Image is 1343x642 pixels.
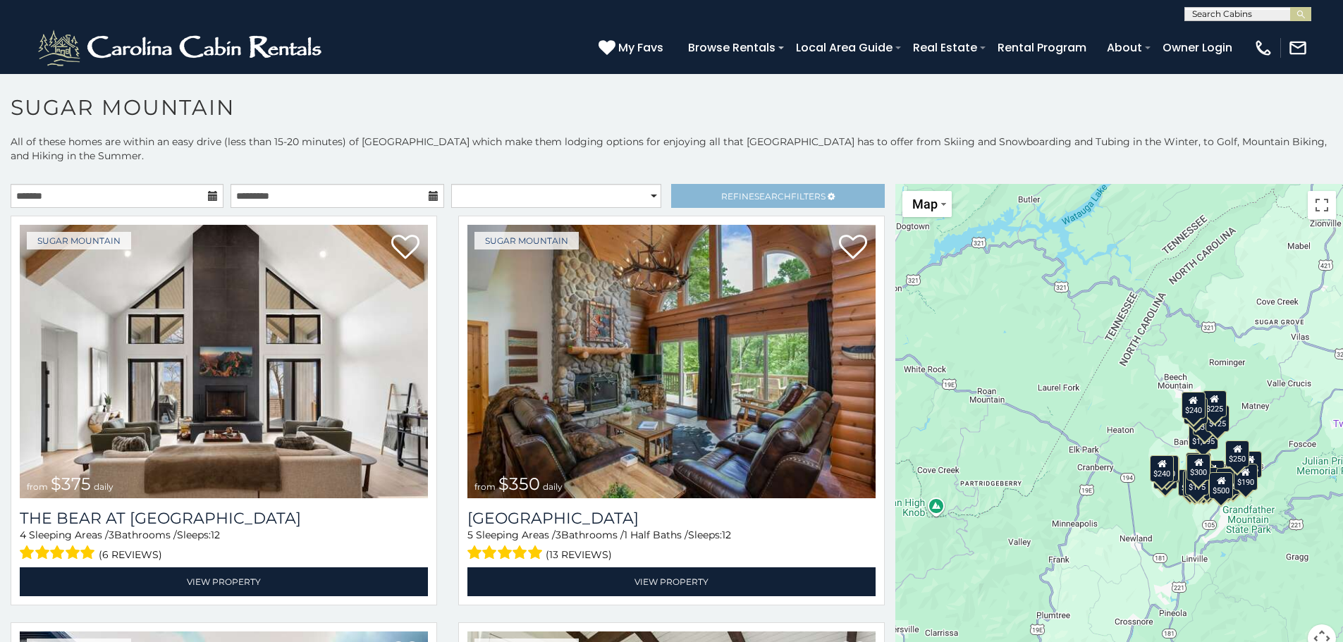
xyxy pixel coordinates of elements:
[1253,38,1273,58] img: phone-regular-white.png
[467,567,876,596] a: View Property
[99,545,162,564] span: (6 reviews)
[1187,453,1211,480] div: $300
[1206,405,1230,432] div: $125
[618,39,663,56] span: My Favs
[1100,35,1149,60] a: About
[543,481,563,492] span: daily
[1203,390,1227,417] div: $225
[722,529,731,541] span: 12
[20,528,428,564] div: Sleeping Areas / Bathrooms / Sleeps:
[467,225,876,498] a: from $350 daily
[1186,469,1210,495] div: $175
[912,197,938,211] span: Map
[27,481,48,492] span: from
[467,509,876,528] a: [GEOGRAPHIC_DATA]
[721,191,826,202] span: Refine Filters
[1194,408,1218,435] div: $350
[1186,452,1210,479] div: $190
[1201,460,1225,487] div: $200
[1192,470,1216,497] div: $350
[51,474,91,494] span: $375
[20,509,428,528] a: The Bear At [GEOGRAPHIC_DATA]
[20,509,428,528] h3: The Bear At Sugar Mountain
[906,35,984,60] a: Real Estate
[1217,468,1241,495] div: $195
[391,233,419,263] a: Add to favorites
[1151,455,1175,481] div: $240
[1189,423,1219,450] div: $1,095
[1288,38,1308,58] img: mail-regular-white.png
[1308,191,1336,219] button: Toggle fullscreen view
[211,529,220,541] span: 12
[681,35,783,60] a: Browse Rentals
[35,27,328,69] img: White-1-2.png
[1239,451,1263,478] div: $155
[20,567,428,596] a: View Property
[671,184,884,208] a: RefineSearchFilters
[1210,472,1234,499] div: $500
[1184,397,1208,424] div: $170
[1153,462,1177,488] div: $355
[1226,440,1250,467] div: $250
[839,233,867,263] a: Add to favorites
[474,481,496,492] span: from
[1234,463,1258,490] div: $190
[20,225,428,498] img: 1714387646_thumbnail.jpeg
[902,191,952,217] button: Change map style
[1183,469,1207,496] div: $155
[20,529,26,541] span: 4
[109,529,114,541] span: 3
[599,39,667,57] a: My Favs
[467,225,876,498] img: 1714398141_thumbnail.jpeg
[467,529,473,541] span: 5
[1155,35,1239,60] a: Owner Login
[20,225,428,498] a: from $375 daily
[546,545,612,564] span: (13 reviews)
[94,481,114,492] span: daily
[754,191,791,202] span: Search
[27,232,131,249] a: Sugar Mountain
[498,474,540,494] span: $350
[467,528,876,564] div: Sleeping Areas / Bathrooms / Sleeps:
[474,232,579,249] a: Sugar Mountain
[556,529,561,541] span: 3
[1182,392,1206,419] div: $240
[789,35,900,60] a: Local Area Guide
[467,509,876,528] h3: Grouse Moor Lodge
[991,35,1093,60] a: Rental Program
[624,529,688,541] span: 1 Half Baths /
